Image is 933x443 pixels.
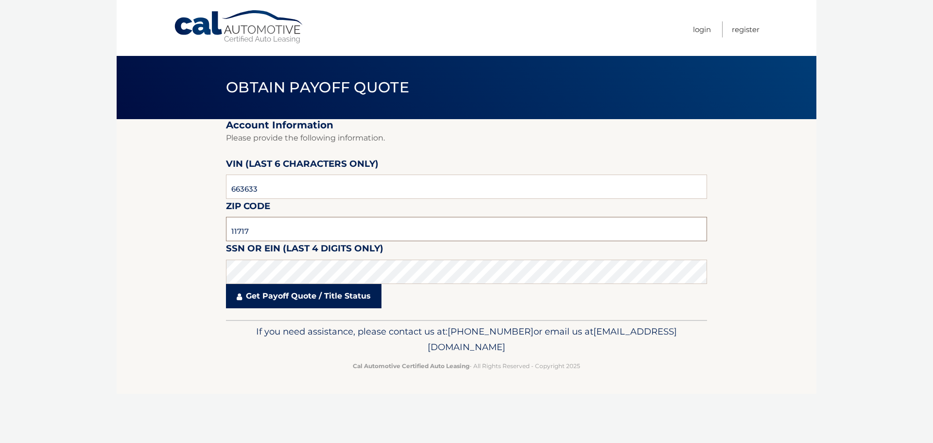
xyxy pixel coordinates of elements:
[232,361,701,371] p: - All Rights Reserved - Copyright 2025
[226,241,383,259] label: SSN or EIN (last 4 digits only)
[226,157,379,175] label: VIN (last 6 characters only)
[732,21,760,37] a: Register
[232,324,701,355] p: If you need assistance, please contact us at: or email us at
[448,326,534,337] span: [PHONE_NUMBER]
[226,199,270,217] label: Zip Code
[353,362,469,370] strong: Cal Automotive Certified Auto Leasing
[226,131,707,145] p: Please provide the following information.
[226,78,409,96] span: Obtain Payoff Quote
[226,284,381,308] a: Get Payoff Quote / Title Status
[173,10,305,44] a: Cal Automotive
[226,119,707,131] h2: Account Information
[693,21,711,37] a: Login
